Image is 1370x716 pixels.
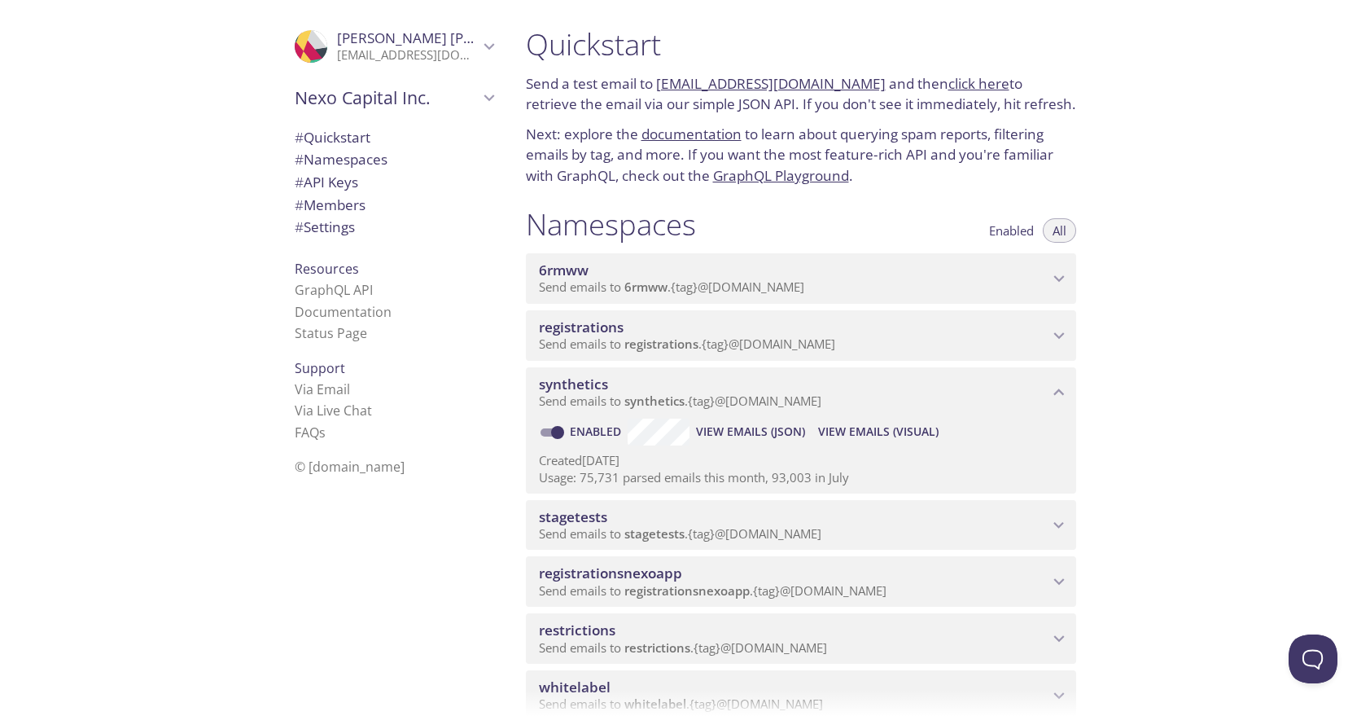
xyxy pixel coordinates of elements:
button: View Emails (Visual) [812,419,945,445]
span: stagetests [624,525,685,542]
div: synthetics namespace [526,367,1076,418]
a: Via Live Chat [295,402,372,419]
a: Status Page [295,324,367,342]
div: Quickstart [282,126,506,149]
span: Send emails to . {tag} @[DOMAIN_NAME] [539,336,835,352]
span: 6rmww [539,261,589,279]
span: # [295,195,304,214]
p: Send a test email to and then to retrieve the email via our simple JSON API. If you don't see it ... [526,73,1076,115]
a: [EMAIL_ADDRESS][DOMAIN_NAME] [656,74,886,93]
a: Documentation [295,303,392,321]
div: restrictions namespace [526,613,1076,664]
span: # [295,173,304,191]
div: Nexo Capital Inc. [282,77,506,119]
p: Next: explore the to learn about querying spam reports, filtering emails by tag, and more. If you... [526,124,1076,187]
div: registrations namespace [526,310,1076,361]
span: Members [295,195,365,214]
button: View Emails (JSON) [689,419,812,445]
span: registrationsnexoapp [624,582,750,599]
a: GraphQL Playground [713,166,849,185]
span: Send emails to . {tag} @[DOMAIN_NAME] [539,582,886,599]
div: registrationsnexoapp namespace [526,556,1076,607]
span: Send emails to . {tag} @[DOMAIN_NAME] [539,639,827,656]
span: registrationsnexoapp [539,564,682,582]
span: # [295,150,304,169]
span: Namespaces [295,150,387,169]
div: stagetests namespace [526,500,1076,551]
span: [PERSON_NAME] [PERSON_NAME] [337,29,560,47]
span: synthetics [624,393,685,409]
div: API Keys [282,171,506,194]
h1: Namespaces [526,206,696,243]
button: Enabled [979,218,1044,243]
a: Via Email [295,380,350,398]
div: 6rmww namespace [526,253,1076,304]
span: Send emails to . {tag} @[DOMAIN_NAME] [539,279,804,295]
span: Resources [295,260,359,278]
span: Quickstart [295,128,370,147]
div: Georgi Naydenov [282,20,506,73]
span: Send emails to . {tag} @[DOMAIN_NAME] [539,525,821,542]
span: Support [295,359,345,377]
a: GraphQL API [295,281,373,299]
span: s [319,424,326,441]
button: All [1043,218,1076,243]
span: © [DOMAIN_NAME] [295,458,405,476]
a: documentation [641,125,742,143]
span: # [295,217,304,236]
a: FAQ [295,424,326,441]
a: Enabled [567,424,628,439]
div: Team Settings [282,216,506,239]
span: registrations [624,336,698,352]
span: restrictions [539,621,615,639]
span: Settings [295,217,355,236]
span: 6rmww [624,279,667,295]
h1: Quickstart [526,26,1076,63]
span: API Keys [295,173,358,191]
p: Created [DATE] [539,452,1063,469]
a: click here [948,74,1009,93]
p: [EMAIL_ADDRESS][DOMAIN_NAME] [337,47,479,64]
span: synthetics [539,375,608,393]
span: View Emails (JSON) [696,422,805,441]
div: Members [282,194,506,217]
span: View Emails (Visual) [818,422,939,441]
span: whitelabel [539,678,611,696]
iframe: Help Scout Beacon - Open [1289,635,1337,683]
span: Nexo Capital Inc. [295,86,479,109]
span: # [295,128,304,147]
p: Usage: 75,731 parsed emails this month, 93,003 in July [539,469,1063,486]
span: Send emails to . {tag} @[DOMAIN_NAME] [539,393,821,409]
span: stagetests [539,507,607,526]
span: registrations [539,318,624,336]
span: restrictions [624,639,690,656]
div: Namespaces [282,148,506,171]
